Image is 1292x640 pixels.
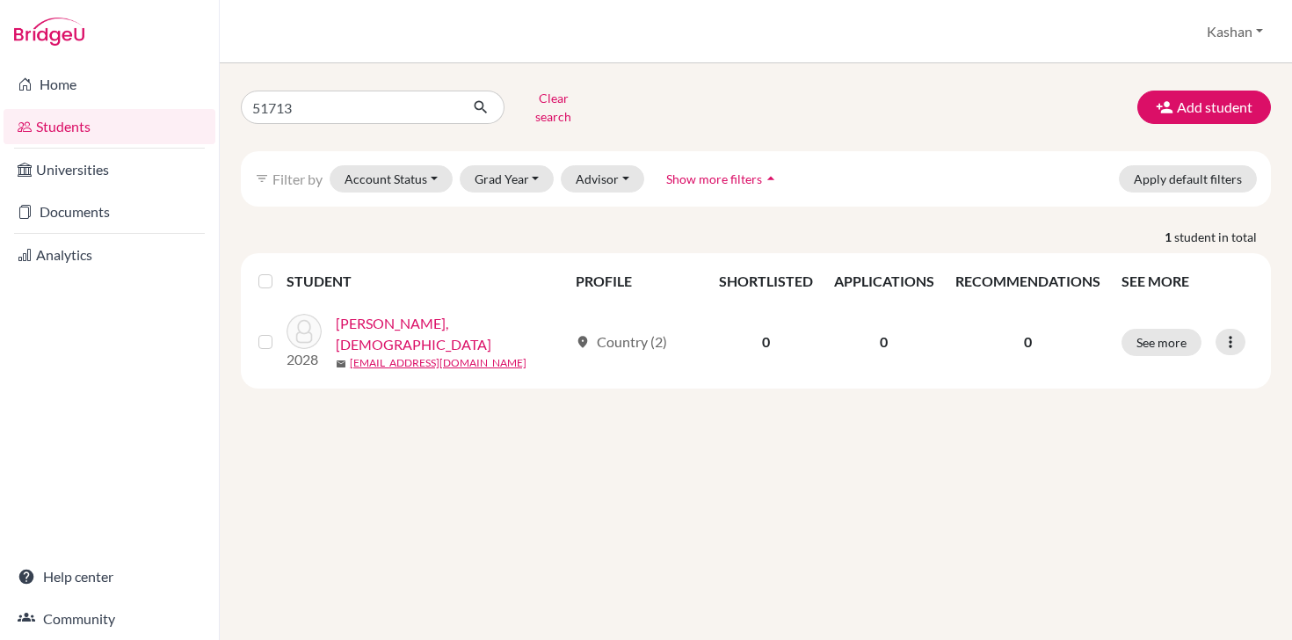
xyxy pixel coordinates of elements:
[708,302,824,382] td: 0
[576,335,590,349] span: location_on
[824,260,945,302] th: APPLICATIONS
[241,91,459,124] input: Find student by name...
[561,165,644,193] button: Advisor
[504,84,602,130] button: Clear search
[651,165,795,193] button: Show more filtersarrow_drop_up
[666,171,762,186] span: Show more filters
[287,349,322,370] p: 2028
[287,314,322,349] img: Abdoulaye Saley, Islam
[955,331,1100,353] p: 0
[1137,91,1271,124] button: Add student
[4,152,215,187] a: Universities
[824,302,945,382] td: 0
[1111,260,1265,302] th: SEE MORE
[4,237,215,273] a: Analytics
[460,165,555,193] button: Grad Year
[4,67,215,102] a: Home
[350,355,526,371] a: [EMAIL_ADDRESS][DOMAIN_NAME]
[708,260,824,302] th: SHORTLISTED
[4,194,215,229] a: Documents
[1174,228,1271,246] span: student in total
[1121,329,1201,356] button: See more
[272,171,323,187] span: Filter by
[336,359,346,369] span: mail
[330,165,453,193] button: Account Status
[1199,15,1271,48] button: Kashan
[945,260,1111,302] th: RECOMMENDATIONS
[4,109,215,144] a: Students
[1165,228,1174,246] strong: 1
[287,260,565,302] th: STUDENT
[565,260,708,302] th: PROFILE
[4,601,215,636] a: Community
[255,171,269,185] i: filter_list
[336,313,568,355] a: [PERSON_NAME], [DEMOGRAPHIC_DATA]
[762,170,780,187] i: arrow_drop_up
[14,18,84,46] img: Bridge-U
[576,331,667,353] div: Country (2)
[4,559,215,594] a: Help center
[1119,165,1257,193] button: Apply default filters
